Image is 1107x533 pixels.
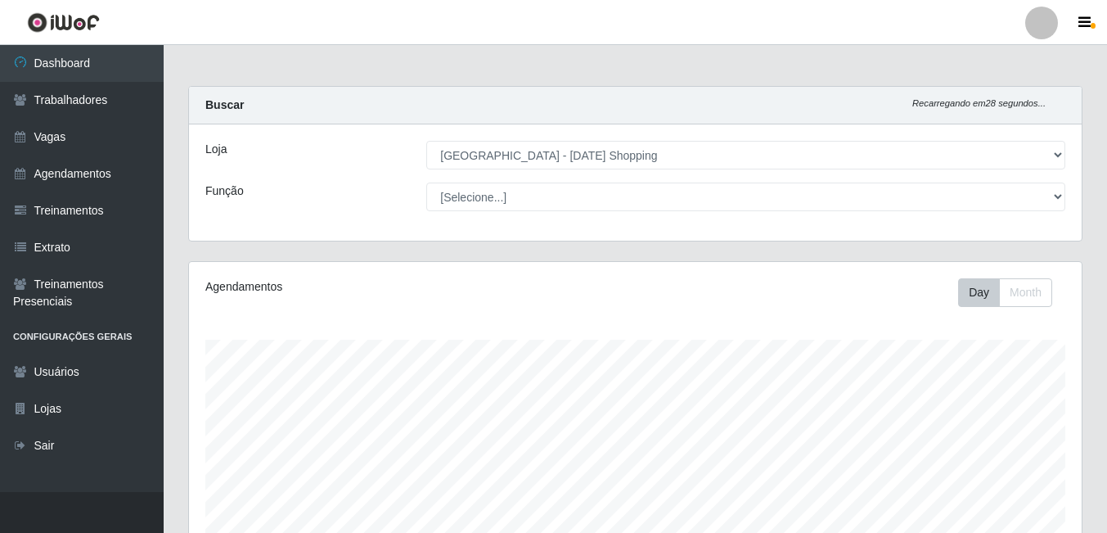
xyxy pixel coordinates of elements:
[958,278,1052,307] div: First group
[27,12,100,33] img: CoreUI Logo
[205,183,244,200] label: Função
[205,98,244,111] strong: Buscar
[958,278,1065,307] div: Toolbar with button groups
[205,141,227,158] label: Loja
[912,98,1046,108] i: Recarregando em 28 segundos...
[205,278,549,296] div: Agendamentos
[958,278,1000,307] button: Day
[999,278,1052,307] button: Month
